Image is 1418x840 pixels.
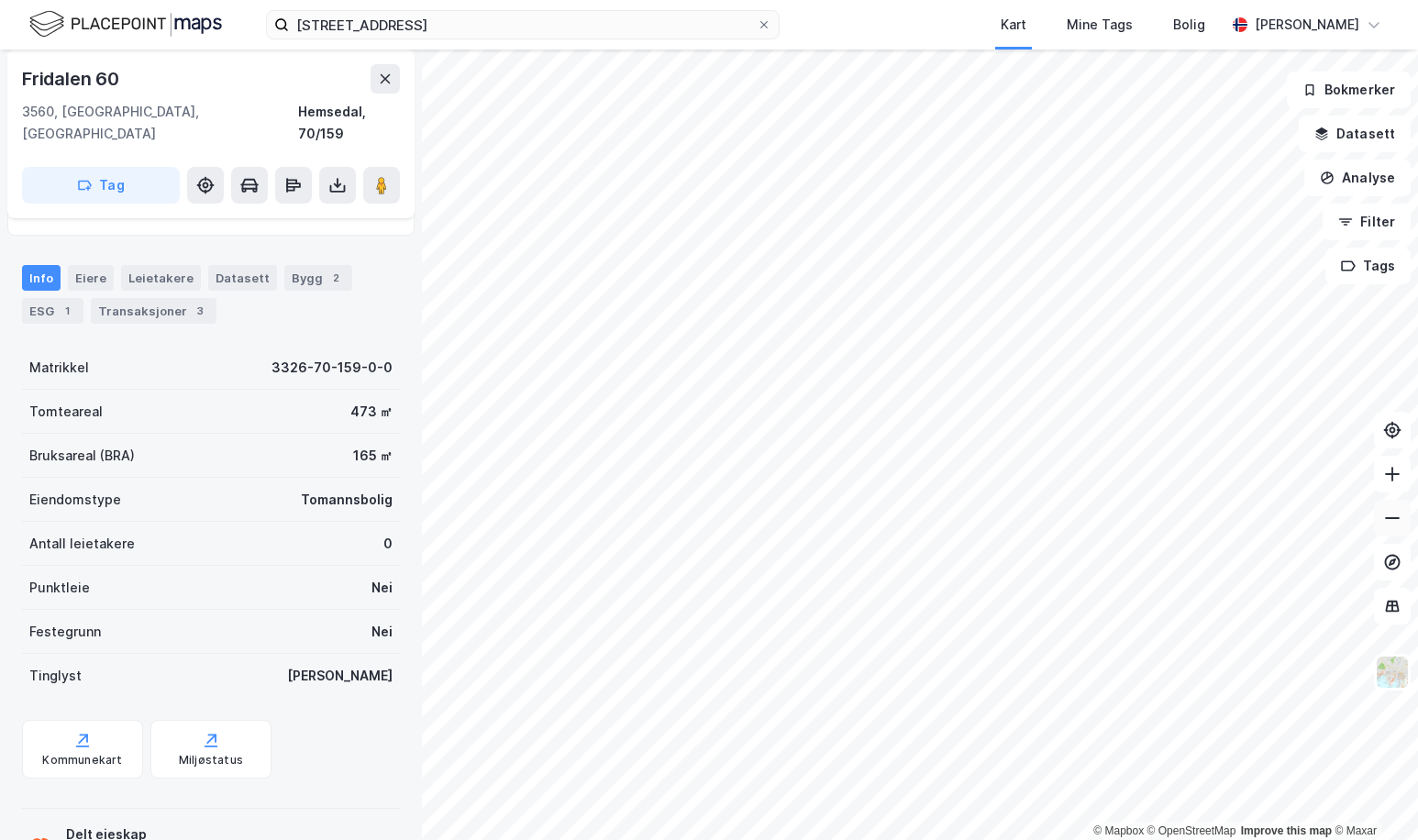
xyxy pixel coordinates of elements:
[1323,204,1411,240] button: Filter
[29,357,89,379] div: Matrikkel
[29,8,222,40] img: logo.f888ab2527a4732fd821a326f86c7f29.svg
[371,621,393,643] div: Nei
[287,665,393,687] div: [PERSON_NAME]
[1067,14,1133,36] div: Mine Tags
[22,64,123,94] div: Fridalen 60
[1325,248,1411,284] button: Tags
[1375,655,1410,690] img: Z
[1173,14,1205,36] div: Bolig
[29,533,135,555] div: Antall leietakere
[29,577,90,599] div: Punktleie
[289,11,757,39] input: Søk på adresse, matrikkel, gårdeiere, leietakere eller personer
[29,665,82,687] div: Tinglyst
[22,298,83,324] div: ESG
[29,621,101,643] div: Festegrunn
[1287,72,1411,108] button: Bokmerker
[22,167,180,204] button: Tag
[284,265,352,291] div: Bygg
[271,357,393,379] div: 3326-70-159-0-0
[1255,14,1359,36] div: [PERSON_NAME]
[121,265,201,291] div: Leietakere
[1299,116,1411,152] button: Datasett
[1304,160,1411,196] button: Analyse
[29,489,121,511] div: Eiendomstype
[1326,752,1418,840] div: Kontrollprogram for chat
[301,489,393,511] div: Tomannsbolig
[179,753,243,768] div: Miljøstatus
[42,753,122,768] div: Kommunekart
[68,265,114,291] div: Eiere
[91,298,216,324] div: Transaksjoner
[1241,824,1332,837] a: Improve this map
[1326,752,1418,840] iframe: Chat Widget
[350,401,393,423] div: 473 ㎡
[1093,824,1144,837] a: Mapbox
[1147,824,1236,837] a: OpenStreetMap
[327,269,345,287] div: 2
[208,265,277,291] div: Datasett
[58,302,76,320] div: 1
[353,445,393,467] div: 165 ㎡
[371,577,393,599] div: Nei
[1001,14,1026,36] div: Kart
[29,445,135,467] div: Bruksareal (BRA)
[383,533,393,555] div: 0
[22,265,61,291] div: Info
[22,101,298,145] div: 3560, [GEOGRAPHIC_DATA], [GEOGRAPHIC_DATA]
[29,401,103,423] div: Tomteareal
[191,302,209,320] div: 3
[298,101,400,145] div: Hemsedal, 70/159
